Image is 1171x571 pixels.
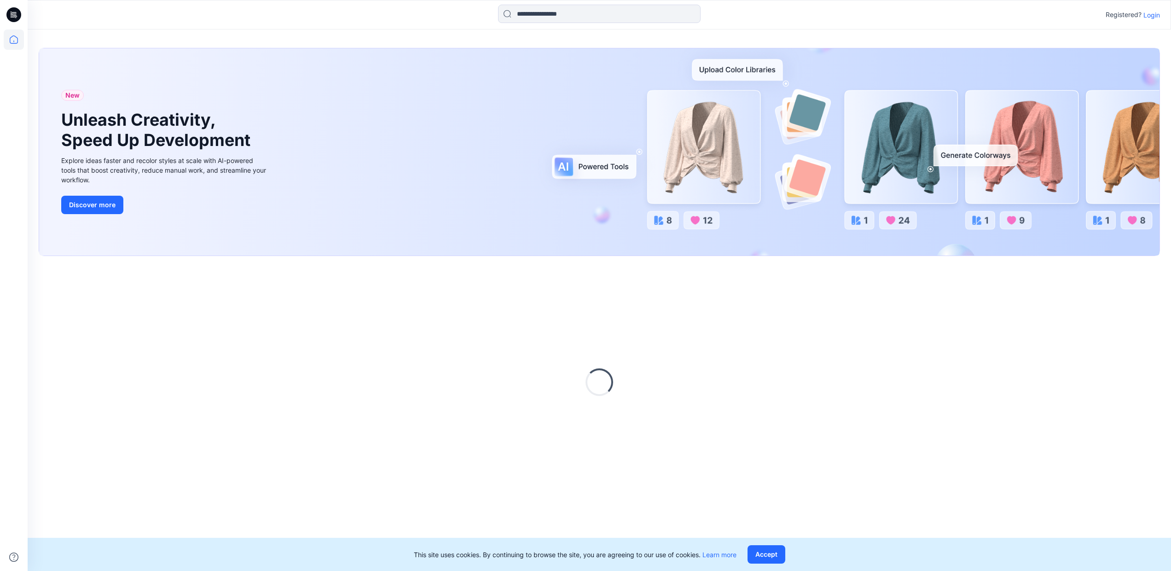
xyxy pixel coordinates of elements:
[748,545,785,564] button: Accept
[61,196,268,214] a: Discover more
[1106,9,1142,20] p: Registered?
[414,550,736,559] p: This site uses cookies. By continuing to browse the site, you are agreeing to our use of cookies.
[61,196,123,214] button: Discover more
[1143,10,1160,20] p: Login
[702,551,736,559] a: Learn more
[65,90,80,101] span: New
[61,156,268,185] div: Explore ideas faster and recolor styles at scale with AI-powered tools that boost creativity, red...
[61,110,255,150] h1: Unleash Creativity, Speed Up Development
